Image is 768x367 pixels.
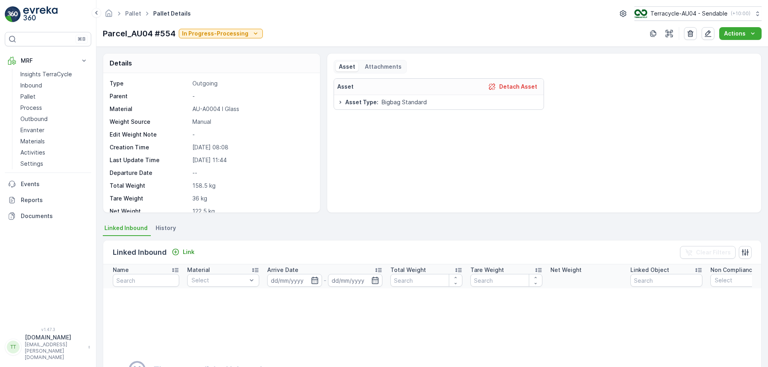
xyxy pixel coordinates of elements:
p: [DATE] 08:08 [192,143,312,151]
p: Departure Date [110,169,189,177]
input: Search [470,274,542,287]
a: Pallet [17,91,91,102]
p: Tare Weight [110,194,189,202]
p: Outbound [20,115,48,123]
p: 36 kg [192,194,312,202]
p: - [324,276,326,285]
p: [EMAIL_ADDRESS][PERSON_NAME][DOMAIN_NAME] [25,341,84,361]
p: Outgoing [192,79,312,87]
p: Parent [110,92,189,100]
p: AU-A0004 I Glass [192,105,312,113]
input: dd/mm/yyyy [267,274,322,287]
p: Events [21,180,88,188]
p: Edit Weight Note [110,131,189,139]
p: Inbound [20,81,42,89]
p: ⌘B [78,36,86,42]
p: Details [110,58,132,68]
p: Pallet [20,93,36,101]
p: Net Weight [550,266,582,274]
button: MRF [5,53,91,69]
p: Documents [21,212,88,220]
img: logo [5,6,21,22]
a: Materials [17,136,91,147]
span: History [156,224,176,232]
p: Clear Filters [696,248,731,256]
p: Arrive Date [267,266,298,274]
button: TT[DOMAIN_NAME][EMAIL_ADDRESS][PERSON_NAME][DOMAIN_NAME] [5,333,91,361]
input: Search [630,274,702,287]
input: Search [113,274,179,287]
a: Activities [17,147,91,158]
img: terracycle_logo.png [634,9,647,18]
a: Documents [5,208,91,224]
p: Terracycle-AU04 - Sendable [650,10,728,18]
a: Outbound [17,113,91,125]
p: Link [183,248,194,256]
p: Creation Time [110,143,189,151]
p: MRF [21,57,75,65]
span: Linked Inbound [104,224,148,232]
button: Clear Filters [680,246,736,259]
button: Terracycle-AU04 - Sendable(+10:00) [634,6,762,21]
p: Envanter [20,126,44,134]
p: Type [110,79,189,87]
button: Actions [719,27,762,40]
a: Reports [5,192,91,208]
p: Settings [20,160,43,168]
p: Total Weight [390,266,426,274]
span: Pallet Details [152,10,192,18]
p: 158.5 kg [192,182,312,190]
a: Envanter [17,125,91,136]
p: Process [20,104,42,112]
img: logo_light-DOdMpM7g.png [23,6,58,22]
p: [DOMAIN_NAME] [25,333,84,341]
p: Linked Object [630,266,669,274]
p: Weight Source [110,118,189,126]
p: In Progress-Processing [182,30,248,38]
p: -- [192,169,312,177]
span: Asset Type : [345,98,378,106]
span: Bigbag Standard [382,98,427,106]
p: Actions [724,30,746,38]
a: Inbound [17,80,91,91]
p: Select [192,276,247,284]
p: Material [110,105,189,113]
p: Detach Asset [499,83,537,91]
p: 122.5 kg [192,207,312,215]
input: Search [390,274,462,287]
button: Link [168,247,198,257]
a: Homepage [104,12,113,19]
p: Parcel_AU04 #554 [103,28,176,40]
a: Insights TerraCycle [17,69,91,80]
p: [DATE] 11:44 [192,156,312,164]
p: Asset [339,63,355,71]
input: dd/mm/yyyy [328,274,383,287]
p: Manual [192,118,312,126]
p: Material [187,266,210,274]
p: Asset [337,83,354,91]
p: Name [113,266,129,274]
p: Attachments [365,63,402,71]
span: v 1.47.3 [5,327,91,332]
a: Settings [17,158,91,169]
p: Activities [20,149,45,157]
button: Detach Asset [485,82,540,91]
p: Total Weight [110,182,189,190]
p: Tare Weight [470,266,504,274]
p: Non Compliance [710,266,756,274]
a: Pallet [125,10,141,17]
p: - [192,92,312,100]
p: Insights TerraCycle [20,70,72,78]
a: Events [5,176,91,192]
p: Net Weight [110,207,189,215]
div: TT [7,341,20,353]
p: Materials [20,137,45,145]
p: ( +10:00 ) [731,10,750,17]
p: Reports [21,196,88,204]
p: Linked Inbound [113,247,167,258]
button: In Progress-Processing [179,29,263,38]
p: - [192,131,312,139]
p: Last Update Time [110,156,189,164]
a: Process [17,102,91,113]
